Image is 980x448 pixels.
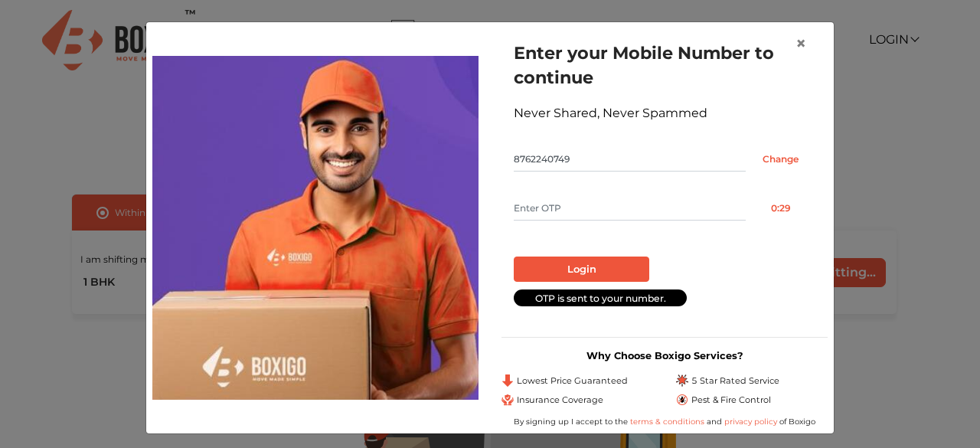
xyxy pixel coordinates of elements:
span: 5 Star Rated Service [691,374,779,388]
button: 0:29 [746,196,815,221]
input: Change [746,147,815,172]
div: Never Shared, Never Spammed [514,104,815,123]
a: terms & conditions [630,417,707,427]
span: × [795,32,806,54]
a: privacy policy [722,417,779,427]
h1: Enter your Mobile Number to continue [514,41,815,90]
div: By signing up I accept to the and of Boxigo [501,416,828,427]
input: Enter OTP [514,196,746,221]
span: Pest & Fire Control [691,394,771,407]
span: Insurance Coverage [517,394,603,407]
button: Login [514,257,649,283]
img: relocation-img [152,56,479,399]
h3: Why Choose Boxigo Services? [501,350,828,361]
div: OTP is sent to your number. [514,289,687,307]
input: Mobile No [514,147,746,172]
button: Close [783,22,818,65]
span: Lowest Price Guaranteed [517,374,628,388]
